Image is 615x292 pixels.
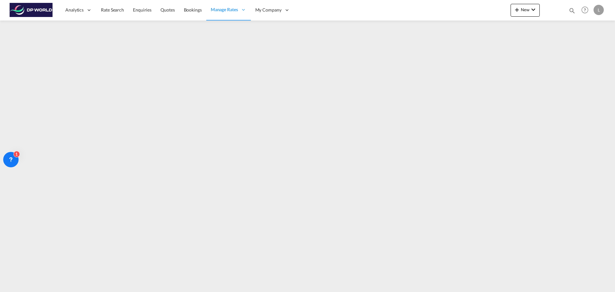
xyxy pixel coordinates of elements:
span: New [513,7,537,12]
md-icon: icon-plus 400-fg [513,6,521,13]
span: Bookings [184,7,202,13]
span: Rate Search [101,7,124,13]
img: c08ca190194411f088ed0f3ba295208c.png [10,3,53,17]
span: Help [579,4,590,15]
span: Manage Rates [211,6,238,13]
span: Quotes [160,7,175,13]
md-icon: icon-magnify [569,7,576,14]
span: Enquiries [133,7,152,13]
div: Help [579,4,594,16]
span: Analytics [65,7,84,13]
div: L [594,5,604,15]
div: icon-magnify [569,7,576,17]
span: My Company [255,7,282,13]
button: icon-plus 400-fgNewicon-chevron-down [511,4,540,17]
md-icon: icon-chevron-down [529,6,537,13]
